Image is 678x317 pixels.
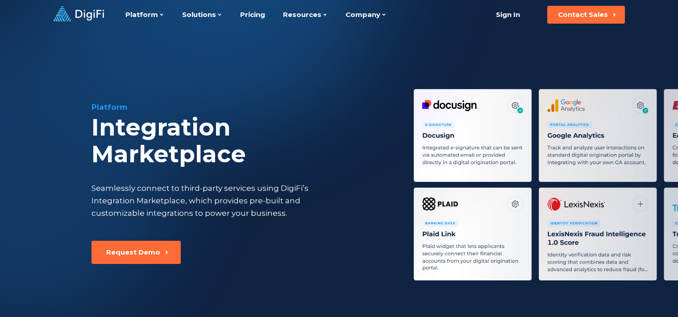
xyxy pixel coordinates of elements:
[106,248,160,257] div: Request Demo
[92,114,391,168] div: Integration Marketplace
[92,102,391,112] div: Platform
[558,10,608,19] div: Contact Sales
[92,182,345,219] div: Seamlessly connect to third-party services using DigiFi’s Integration Marketplace, which provides...
[485,6,531,24] a: Sign In
[92,241,181,264] button: Request Demo
[547,6,625,24] button: Contact Sales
